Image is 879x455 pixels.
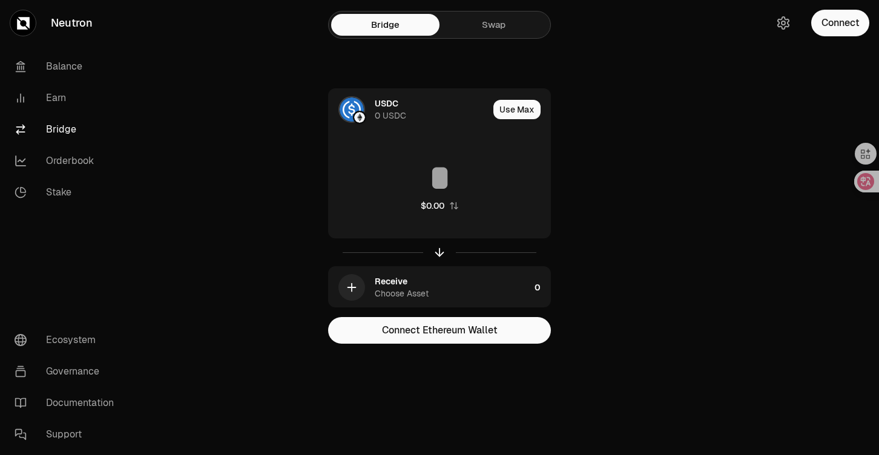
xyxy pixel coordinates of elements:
a: Stake [5,177,131,208]
a: Support [5,419,131,450]
a: Orderbook [5,145,131,177]
a: Bridge [331,14,439,36]
a: Balance [5,51,131,82]
button: $0.00 [421,200,459,212]
a: Earn [5,82,131,114]
a: Bridge [5,114,131,145]
button: Use Max [493,100,541,119]
a: Ecosystem [5,324,131,356]
div: USDC [375,97,398,110]
div: 0 [535,267,550,308]
img: USDC Logo [340,97,364,122]
div: $0.00 [421,200,444,212]
div: Choose Asset [375,287,429,300]
button: ReceiveChoose Asset0 [329,267,550,308]
img: Ethereum Logo [354,112,365,123]
a: Documentation [5,387,131,419]
a: Swap [439,14,548,36]
a: Governance [5,356,131,387]
button: Connect [811,10,869,36]
div: ReceiveChoose Asset [329,267,530,308]
div: USDC LogoEthereum LogoUSDC0 USDC [329,89,489,130]
button: Connect Ethereum Wallet [328,317,551,344]
div: 0 USDC [375,110,406,122]
div: Receive [375,275,407,287]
